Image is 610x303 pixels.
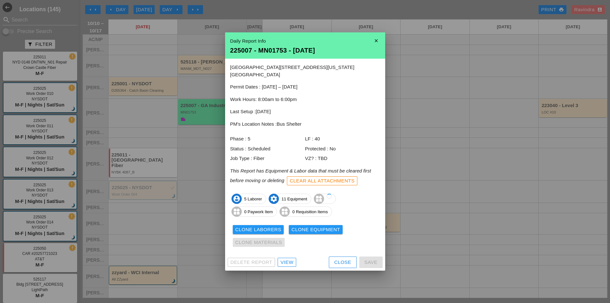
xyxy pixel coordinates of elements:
[230,135,305,143] div: Phase : 5
[287,176,358,185] button: Clear All Attachments
[235,226,281,233] div: Clone Laborers
[281,259,293,266] div: View
[230,64,380,78] p: [GEOGRAPHIC_DATA][STREET_ADDRESS][US_STATE][GEOGRAPHIC_DATA]
[290,177,355,185] div: Clear All Attachments
[232,206,277,217] span: 0 Paywork Item
[233,225,284,234] button: Clone Laborers
[232,194,242,204] i: account_circle
[277,121,302,127] span: Bus Shelter
[230,155,305,162] div: Job Type : Fiber
[230,108,380,115] p: Last Setup :
[370,34,383,47] i: close
[230,96,380,103] p: Work Hours: 8:00am to 6:00pm
[232,194,266,204] span: 5 Laborer
[230,145,305,153] div: Status : Scheduled
[289,225,343,234] button: Clone Equipment
[230,47,380,54] div: 225007 - MN01753 - [DATE]
[230,168,371,183] i: This Report has Equipment & Labor data that must be cleared first before moving or deleting
[305,145,380,153] div: Protected : No
[329,257,357,268] button: Close
[280,206,290,217] i: widgets
[230,38,380,45] div: Daily Report Info
[291,226,340,233] div: Clone Equipment
[334,259,351,266] div: Close
[305,135,380,143] div: LF : 40
[230,83,380,91] p: Permit Dates : [DATE] – [DATE]
[256,109,271,114] span: [DATE]
[280,206,332,217] span: 0 Requisition Items
[269,194,279,204] i: settings
[278,258,296,267] a: View
[314,194,324,204] i: widgets
[232,206,242,217] i: widgets
[269,194,311,204] span: 11 Equipment
[230,121,380,128] p: PM's Location Notes :
[305,155,380,162] div: VZ? : TBD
